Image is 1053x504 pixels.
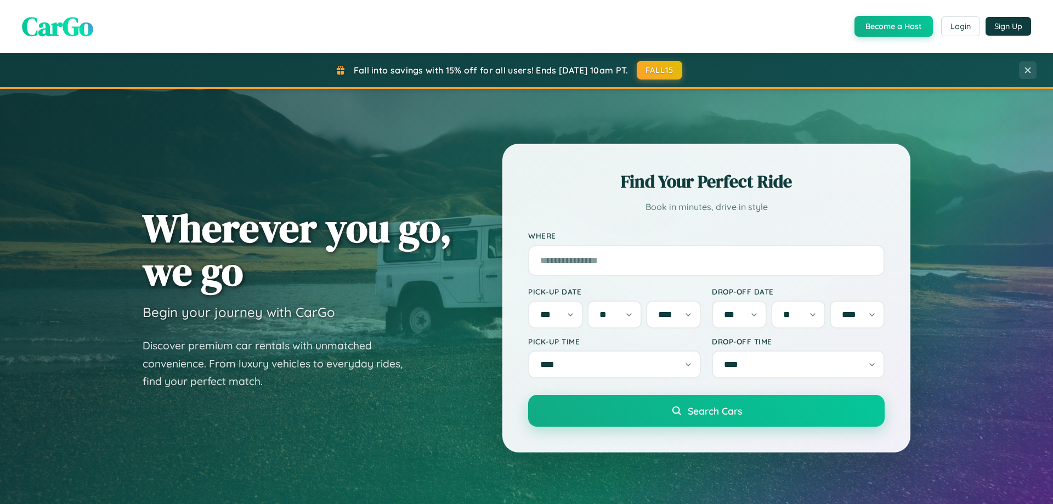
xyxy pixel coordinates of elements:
p: Discover premium car rentals with unmatched convenience. From luxury vehicles to everyday rides, ... [143,337,417,390]
button: Search Cars [528,395,885,427]
button: FALL15 [637,61,683,80]
label: Drop-off Time [712,337,885,346]
span: Fall into savings with 15% off for all users! Ends [DATE] 10am PT. [354,65,629,76]
h2: Find Your Perfect Ride [528,169,885,194]
p: Book in minutes, drive in style [528,199,885,215]
button: Become a Host [854,16,933,37]
label: Pick-up Time [528,337,701,346]
label: Where [528,231,885,241]
h3: Begin your journey with CarGo [143,304,335,320]
span: CarGo [22,8,93,44]
span: Search Cars [688,405,742,417]
label: Drop-off Date [712,287,885,296]
label: Pick-up Date [528,287,701,296]
h1: Wherever you go, we go [143,206,452,293]
button: Login [941,16,980,36]
button: Sign Up [986,17,1031,36]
